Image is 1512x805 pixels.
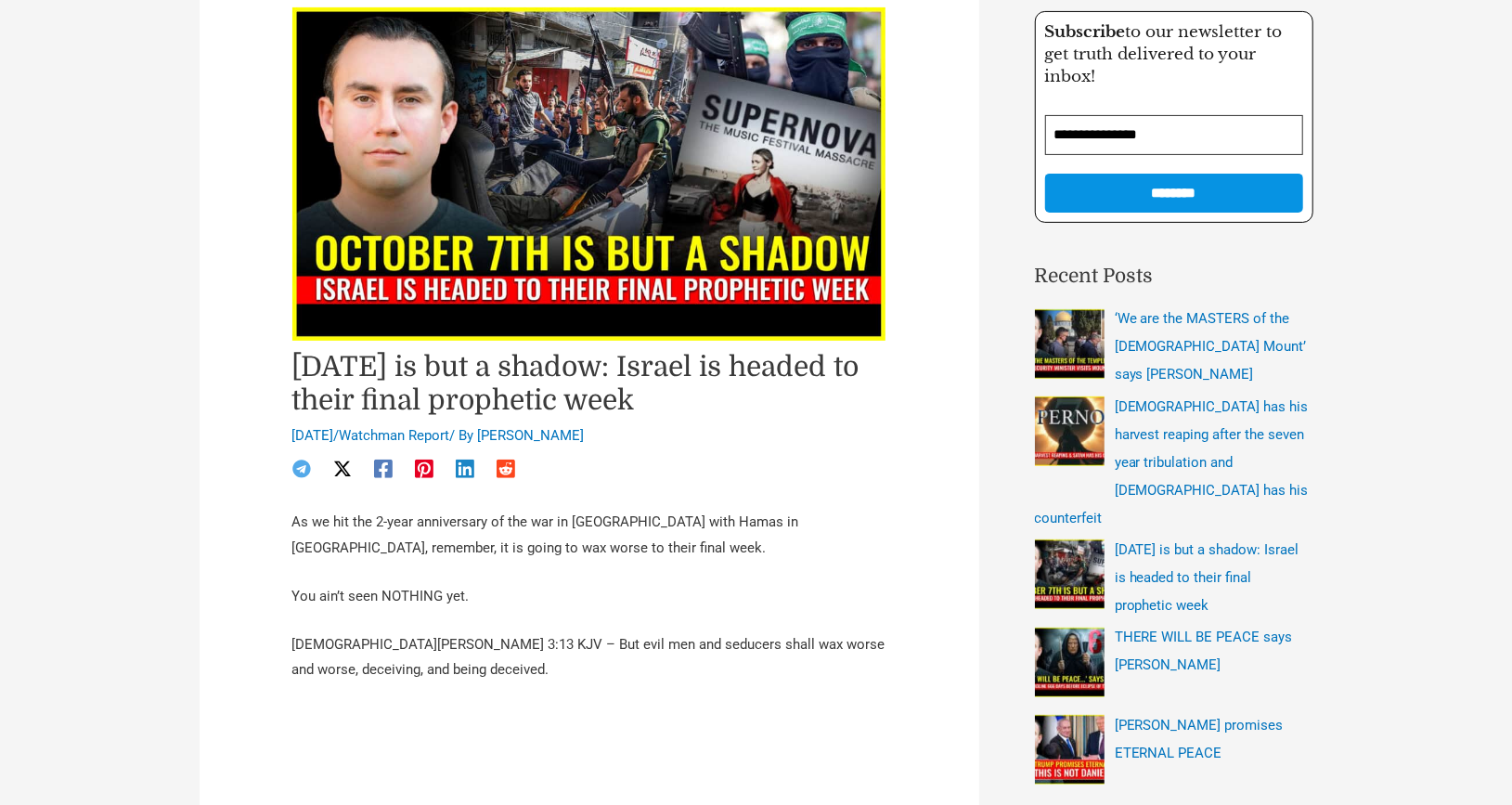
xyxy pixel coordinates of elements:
[1035,305,1313,795] nav: Recent Posts
[1045,22,1283,86] span: to our newsletter to get truth delivered to your inbox!
[340,427,450,444] a: Watchman Report
[292,426,886,447] div: / / By
[1115,629,1293,673] a: THERE WILL BE PEACE says [PERSON_NAME]
[292,510,886,562] p: As we hit the 2-year anniversary of the war in [GEOGRAPHIC_DATA] with Hamas in [GEOGRAPHIC_DATA],...
[497,460,515,478] a: Reddit
[292,350,886,417] h1: [DATE] is but a shadow: Israel is headed to their final prophetic week
[1115,541,1299,614] a: [DATE] is but a shadow: Israel is headed to their final prophetic week
[1045,115,1303,155] input: Email Address *
[1115,717,1284,761] a: [PERSON_NAME] promises ETERNAL PEACE
[333,460,352,478] a: Twitter / X
[292,460,311,478] a: Telegram
[1115,310,1307,383] a: ‘We are the MASTERS of the [DEMOGRAPHIC_DATA] Mount’ says [PERSON_NAME]
[374,460,393,478] a: Facebook
[478,427,585,444] a: [PERSON_NAME]
[1045,22,1126,42] strong: Subscribe
[292,427,334,444] span: [DATE]
[292,632,886,684] p: [DEMOGRAPHIC_DATA][PERSON_NAME] 3:13 KJV – But evil men and seducers shall wax worse and worse, d...
[292,584,886,610] p: You ain’t seen NOTHING yet.
[456,460,474,478] a: Linkedin
[1035,262,1313,292] h2: Recent Posts
[415,460,433,478] a: Pinterest
[1035,398,1309,526] a: [DEMOGRAPHIC_DATA] has his harvest reaping after the seven year tribulation and [DEMOGRAPHIC_DATA...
